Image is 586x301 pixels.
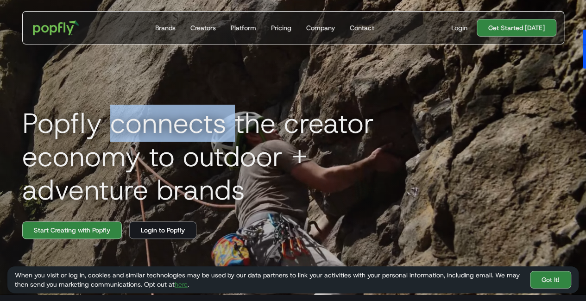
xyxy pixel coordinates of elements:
[155,23,176,32] div: Brands
[15,107,427,207] h1: Popfly connects the creator economy to outdoor + adventure brands
[227,12,260,44] a: Platform
[151,12,179,44] a: Brands
[267,12,295,44] a: Pricing
[187,12,220,44] a: Creators
[302,12,339,44] a: Company
[231,23,256,32] div: Platform
[447,23,471,32] a: Login
[190,23,216,32] div: Creators
[175,280,188,288] a: here
[350,23,374,32] div: Contact
[477,19,556,37] a: Get Started [DATE]
[22,221,122,239] a: Start Creating with Popfly
[451,23,467,32] div: Login
[129,221,196,239] a: Login to Popfly
[346,12,378,44] a: Contact
[530,271,571,288] a: Got It!
[26,14,86,42] a: home
[271,23,291,32] div: Pricing
[306,23,335,32] div: Company
[15,270,523,289] div: When you visit or log in, cookies and similar technologies may be used by our data partners to li...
